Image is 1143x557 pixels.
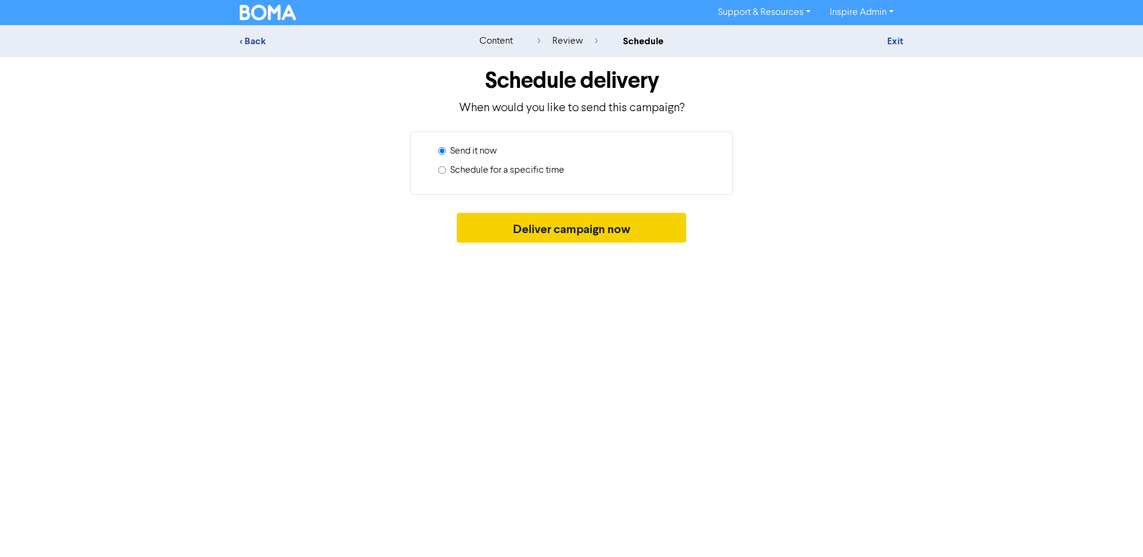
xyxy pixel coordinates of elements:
[240,99,903,117] p: When would you like to send this campaign?
[1083,500,1143,557] iframe: Chat Widget
[240,34,449,48] div: < Back
[240,5,296,20] img: BOMA Logo
[450,163,564,177] label: Schedule for a specific time
[537,34,598,48] div: review
[820,3,903,22] a: Inspire Admin
[457,213,687,243] button: Deliver campaign now
[479,34,513,48] div: content
[708,3,820,22] a: Support & Resources
[450,144,497,158] label: Send it now
[887,35,903,47] a: Exit
[623,34,664,48] div: schedule
[240,67,903,94] h1: Schedule delivery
